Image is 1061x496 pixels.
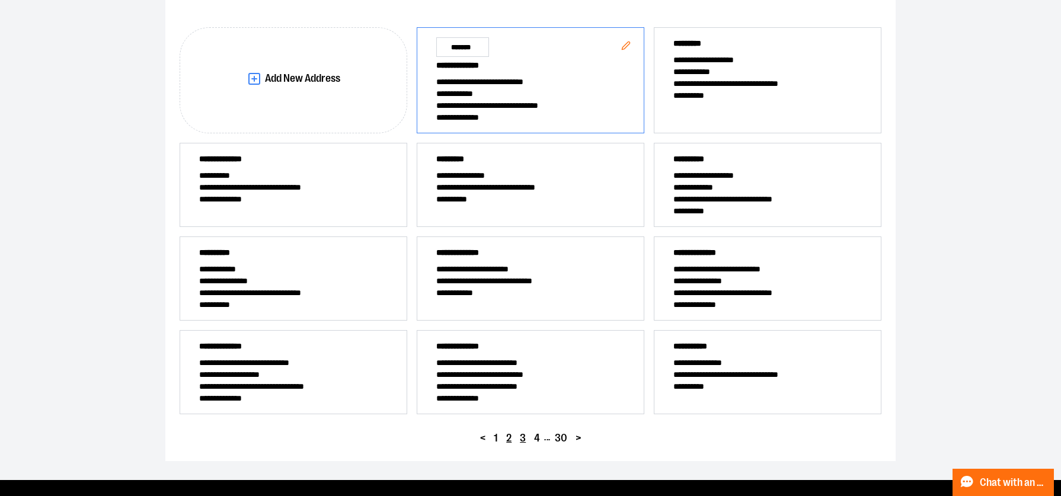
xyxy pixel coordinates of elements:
button: Chat with an Expert [953,469,1054,496]
button: 1 [490,430,502,447]
button: 2 [502,430,516,447]
span: 3 [520,433,526,444]
span: Add New Address [265,73,340,84]
span: 30 [555,433,567,444]
span: 1 [494,433,498,444]
span: > [576,433,581,444]
button: 30 [551,430,571,447]
button: Edit [612,31,640,63]
span: 4 [534,433,540,444]
button: > [571,430,585,447]
span: Chat with an Expert [980,477,1047,488]
button: < [476,430,490,447]
span: ... [544,433,551,442]
button: 3 [516,430,530,447]
button: Add New Address [180,27,407,133]
span: < [480,433,485,444]
span: 2 [506,433,512,444]
button: 4 [530,430,544,447]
